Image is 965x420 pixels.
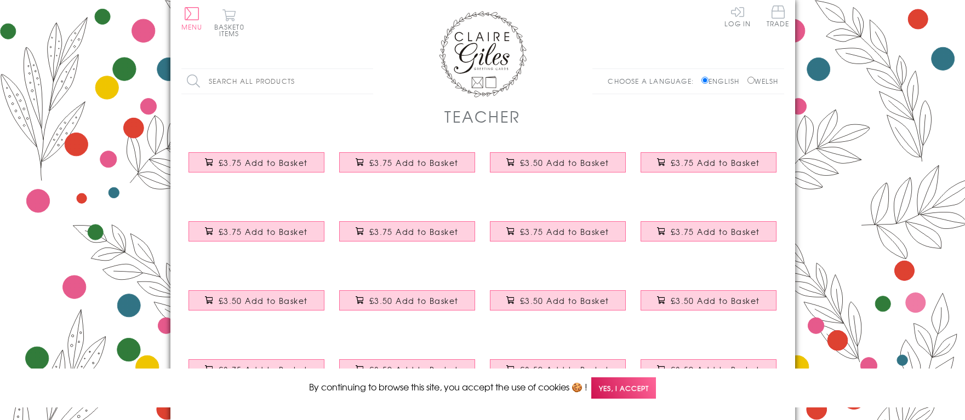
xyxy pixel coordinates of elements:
a: Christmas Card, Bauble and Berries, Great Teacher, Tassel Embellished £3.75 Add to Basket [181,144,332,191]
a: Thank you Teaching Assistand Card, School, Embellished with pompoms £3.50 Add to Basket [332,351,483,398]
button: £3.50 Add to Basket [490,359,626,379]
span: £3.75 Add to Basket [369,157,459,168]
button: £3.50 Add to Basket [339,359,475,379]
span: £3.75 Add to Basket [219,226,308,237]
button: £3.75 Add to Basket [189,152,324,172]
a: Thank You Teaching Assistant Card, Pink Star, Embellished with a padded star £3.50 Add to Basket [483,351,633,398]
button: Menu [181,7,203,30]
button: £3.50 Add to Basket [490,290,626,310]
input: English [701,77,709,84]
button: £3.75 Add to Basket [189,221,324,241]
span: 0 items [219,22,244,38]
button: £3.50 Add to Basket [641,290,776,310]
span: £3.50 Add to Basket [671,364,760,375]
a: Trade [767,5,790,29]
p: Choose a language: [608,76,699,86]
a: Christmas Card, Cracker, To a Great Teacher, Happy Christmas, Tassel Embellished £3.75 Add to Basket [332,144,483,191]
button: £3.50 Add to Basket [490,152,626,172]
button: £3.75 Add to Basket [339,221,475,241]
a: Thank you Teacher Card, School, Embellished with pompoms £3.50 Add to Basket [181,282,332,329]
button: £3.75 Add to Basket [641,152,776,172]
label: English [701,76,745,86]
input: Search all products [181,69,373,94]
span: £3.50 Add to Basket [369,295,459,306]
a: Thank You Card, Pink Stars, To a Great Teacher £3.50 Add to Basket [483,282,633,329]
span: £3.50 Add to Basket [369,364,459,375]
span: £3.50 Add to Basket [671,295,760,306]
a: Thank You Card, Blue Stars, To a Great Teacher £3.50 Add to Basket [633,282,784,329]
span: Yes, I accept [591,377,656,399]
span: £3.50 Add to Basket [520,157,609,168]
span: £3.50 Add to Basket [520,295,609,306]
a: Christmas Card, Pile of School Books, Top Teacher, Embellished with pompoms £3.75 Add to Basket [633,213,784,260]
img: Claire Giles Greetings Cards [439,11,527,97]
button: £3.75 Add to Basket [189,359,324,379]
a: Thank You Card, Pink Star, Thank you teacher, Embellished with a padded star £3.50 Add to Basket [633,351,784,398]
span: Menu [181,22,203,32]
a: Christmas Card, Robin classroom, Teacher, Embellished with colourful pompoms £3.75 Add to Basket [181,213,332,260]
span: £3.50 Add to Basket [219,295,308,306]
span: £3.75 Add to Basket [219,157,308,168]
span: Trade [767,5,790,27]
h1: Teacher [444,105,521,128]
button: £3.50 Add to Basket [189,290,324,310]
span: £3.75 Add to Basket [520,226,609,237]
button: £3.75 Add to Basket [339,152,475,172]
a: Thank You Teacher Card, Blue Star, Embellished with a padded star £3.50 Add to Basket [332,282,483,329]
input: Welsh [747,77,755,84]
span: £3.75 Add to Basket [219,364,308,375]
a: Thank You Teacher Card, Trophy, Embellished with a colourful tassel £3.75 Add to Basket [332,213,483,260]
label: Welsh [747,76,779,86]
button: £3.75 Add to Basket [490,221,626,241]
a: Log In [724,5,751,27]
span: £3.75 Add to Basket [369,226,459,237]
button: Basket0 items [214,9,244,37]
button: £3.50 Add to Basket [641,359,776,379]
span: £3.50 Add to Basket [520,364,609,375]
a: Christmas Card, Present, Merry Christmas, Teaching Assistant, Tassel Embellished £3.75 Add to Basket [633,144,784,191]
span: £3.75 Add to Basket [671,157,760,168]
a: Thank You Teaching Assistant Card, Rosette, Embellished with a colourful tassel £3.75 Add to Basket [181,351,332,398]
button: £3.50 Add to Basket [339,290,475,310]
a: Christmas Card, Teacher Wreath and Baubles, text foiled in shiny gold £3.50 Add to Basket [483,144,633,191]
a: Thank You Teacher Card, Medal & Books, Embellished with a colourful tassel £3.75 Add to Basket [483,213,633,260]
button: £3.75 Add to Basket [641,221,776,241]
input: Search [362,69,373,94]
span: £3.75 Add to Basket [671,226,760,237]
